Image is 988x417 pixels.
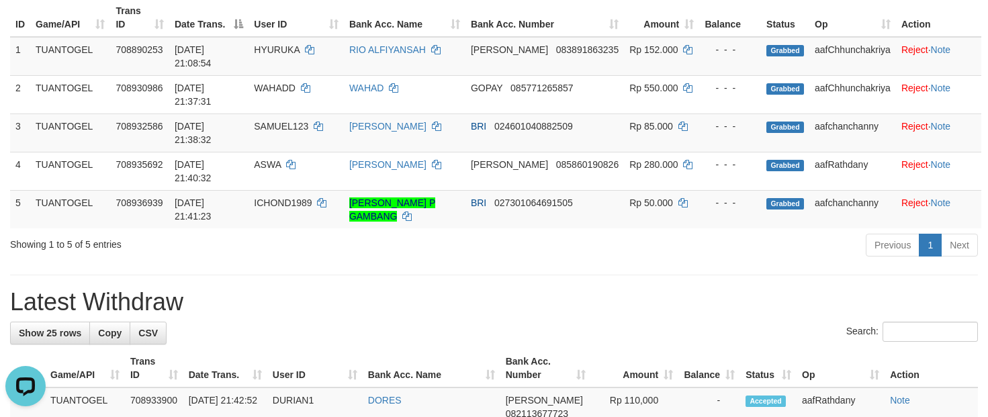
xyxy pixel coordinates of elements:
[10,190,30,228] td: 5
[705,158,756,171] div: - - -
[896,190,981,228] td: ·
[494,121,573,132] span: Copy 024601040882509 to clipboard
[931,121,951,132] a: Note
[705,43,756,56] div: - - -
[10,322,90,344] a: Show 25 rows
[175,159,212,183] span: [DATE] 21:40:32
[766,122,804,133] span: Grabbed
[363,349,500,387] th: Bank Acc. Name: activate to sort column ascending
[89,322,130,344] a: Copy
[629,83,678,93] span: Rp 550.000
[931,159,951,170] a: Note
[809,75,896,113] td: aafChhunchakriya
[130,322,167,344] a: CSV
[809,152,896,190] td: aafRathdany
[766,198,804,210] span: Grabbed
[931,44,951,55] a: Note
[629,197,673,208] span: Rp 50.000
[846,322,978,342] label: Search:
[349,83,384,93] a: WAHAD
[901,159,928,170] a: Reject
[896,75,981,113] td: ·
[766,45,804,56] span: Grabbed
[175,197,212,222] span: [DATE] 21:41:23
[30,113,110,152] td: TUANTOGEL
[30,190,110,228] td: TUANTOGEL
[705,120,756,133] div: - - -
[267,349,363,387] th: User ID: activate to sort column ascending
[254,121,308,132] span: SAMUEL123
[349,159,426,170] a: [PERSON_NAME]
[471,197,486,208] span: BRI
[175,121,212,145] span: [DATE] 21:38:32
[10,113,30,152] td: 3
[30,152,110,190] td: TUANTOGEL
[116,197,163,208] span: 708936939
[349,44,426,55] a: RIO ALFIYANSAH
[705,81,756,95] div: - - -
[746,396,786,407] span: Accepted
[941,234,978,257] a: Next
[510,83,573,93] span: Copy 085771265857 to clipboard
[116,159,163,170] span: 708935692
[885,349,978,387] th: Action
[901,121,928,132] a: Reject
[10,232,402,251] div: Showing 1 to 5 of 5 entries
[931,197,951,208] a: Note
[629,159,678,170] span: Rp 280.000
[5,5,46,46] button: Open LiveChat chat widget
[896,113,981,152] td: ·
[809,190,896,228] td: aafchanchanny
[368,395,402,406] a: DORES
[125,349,183,387] th: Trans ID: activate to sort column ascending
[766,83,804,95] span: Grabbed
[10,349,45,387] th: ID: activate to sort column descending
[500,349,591,387] th: Bank Acc. Number: activate to sort column ascending
[471,159,548,170] span: [PERSON_NAME]
[678,349,740,387] th: Balance: activate to sort column ascending
[10,37,30,76] td: 1
[890,395,910,406] a: Note
[19,328,81,338] span: Show 25 rows
[591,349,678,387] th: Amount: activate to sort column ascending
[809,37,896,76] td: aafChhunchakriya
[866,234,919,257] a: Previous
[809,113,896,152] td: aafchanchanny
[116,83,163,93] span: 708930986
[254,159,281,170] span: ASWA
[797,349,885,387] th: Op: activate to sort column ascending
[629,121,673,132] span: Rp 85.000
[629,44,678,55] span: Rp 152.000
[10,289,978,316] h1: Latest Withdraw
[883,322,978,342] input: Search:
[901,83,928,93] a: Reject
[138,328,158,338] span: CSV
[896,152,981,190] td: ·
[98,328,122,338] span: Copy
[254,44,300,55] span: HYURUKA
[494,197,573,208] span: Copy 027301064691505 to clipboard
[556,159,619,170] span: Copy 085860190826 to clipboard
[556,44,619,55] span: Copy 083891863235 to clipboard
[471,44,548,55] span: [PERSON_NAME]
[919,234,942,257] a: 1
[183,349,267,387] th: Date Trans.: activate to sort column ascending
[506,395,583,406] span: [PERSON_NAME]
[30,37,110,76] td: TUANTOGEL
[931,83,951,93] a: Note
[10,152,30,190] td: 4
[740,349,797,387] th: Status: activate to sort column ascending
[766,160,804,171] span: Grabbed
[471,83,502,93] span: GOPAY
[901,197,928,208] a: Reject
[471,121,486,132] span: BRI
[254,197,312,208] span: ICHOND1989
[116,44,163,55] span: 708890253
[10,75,30,113] td: 2
[705,196,756,210] div: - - -
[175,83,212,107] span: [DATE] 21:37:31
[116,121,163,132] span: 708932586
[896,37,981,76] td: ·
[349,121,426,132] a: [PERSON_NAME]
[45,349,125,387] th: Game/API: activate to sort column ascending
